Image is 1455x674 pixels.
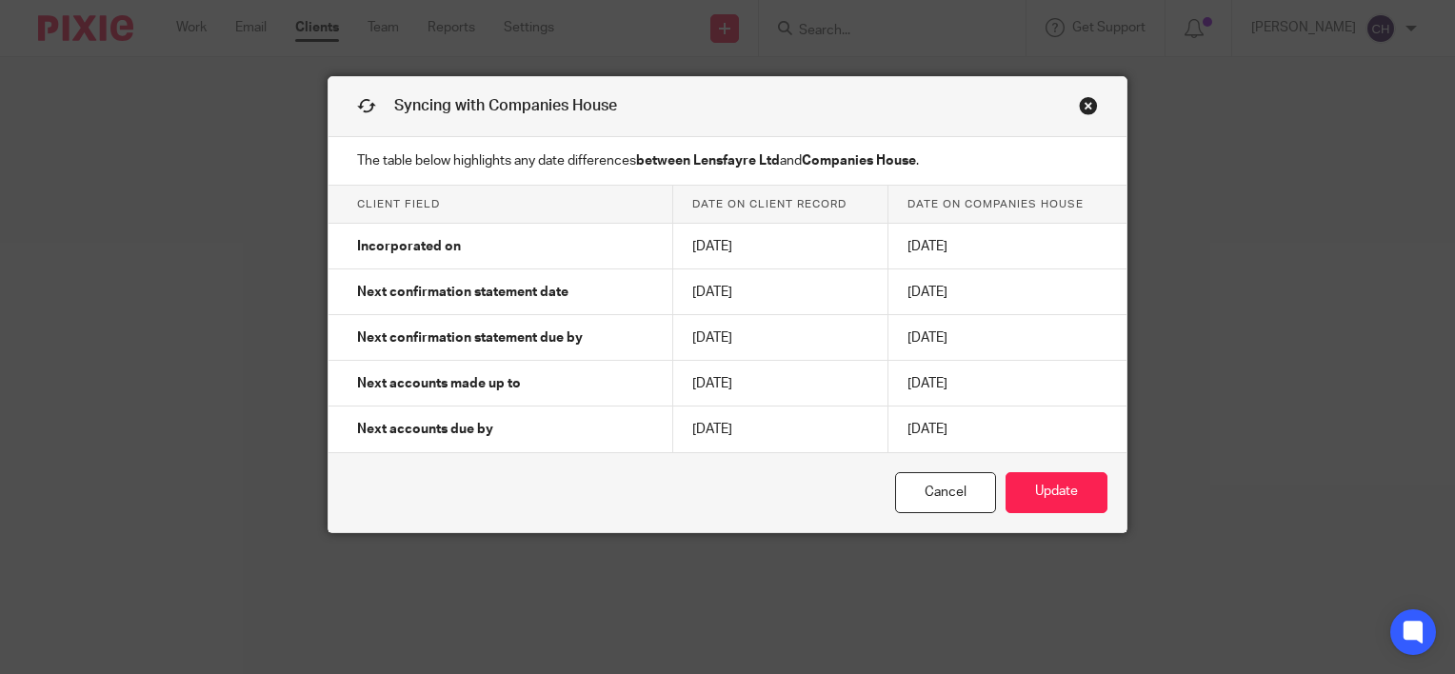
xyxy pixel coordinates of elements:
td: Next confirmation statement date [329,269,673,315]
th: Client field [329,186,673,224]
td: [DATE] [887,361,1126,406]
td: [DATE] [672,224,887,269]
td: [DATE] [672,406,887,452]
td: [DATE] [887,224,1126,269]
td: [DATE] [672,315,887,361]
td: Incorporated on [329,224,673,269]
th: Date on client record [672,186,887,224]
td: [DATE] [672,361,887,406]
td: [DATE] [887,315,1126,361]
td: [DATE] [887,269,1126,315]
button: Update [1006,472,1107,513]
span: Syncing with Companies House [394,98,617,113]
a: Cancel [895,472,996,513]
p: The table below highlights any date differences and . [329,137,1126,186]
a: Close this dialog window [1079,96,1098,122]
th: Date on Companies House [887,186,1126,224]
td: [DATE] [887,406,1126,452]
td: Next accounts made up to [329,361,673,406]
strong: between Lensfayre Ltd [636,154,780,168]
strong: Companies House [802,154,916,168]
td: Next accounts due by [329,406,673,452]
td: [DATE] [672,269,887,315]
td: Next confirmation statement due by [329,315,673,361]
